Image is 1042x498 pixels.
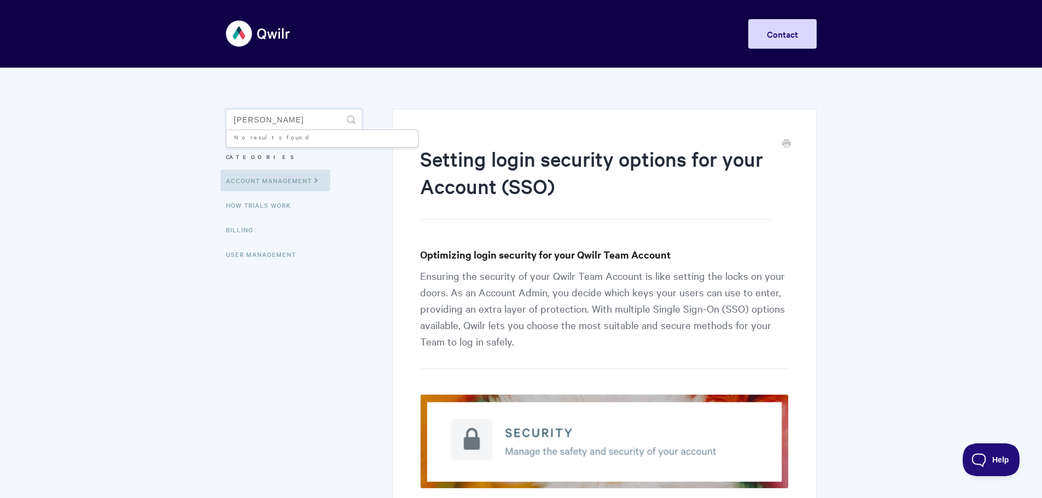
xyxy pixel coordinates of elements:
iframe: Toggle Customer Support [963,443,1020,476]
h1: Setting login security options for your Account (SSO) [420,145,772,220]
a: Account Management [220,169,330,191]
a: User Management [226,243,304,265]
a: Print this Article [782,138,791,150]
h3: Categories [226,147,362,167]
h3: Optimizing login security for your Qwilr Team Account [420,247,788,262]
li: No results found [226,130,418,144]
img: Qwilr Help Center [226,13,291,54]
input: Search [226,109,362,131]
a: How Trials Work [226,194,299,216]
p: Ensuring the security of your Qwilr Team Account is like setting the locks on your doors. As an A... [420,267,788,369]
a: Contact [748,19,817,49]
a: Billing [226,219,261,241]
img: file-fsAah6Ut7b.png [420,394,788,489]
